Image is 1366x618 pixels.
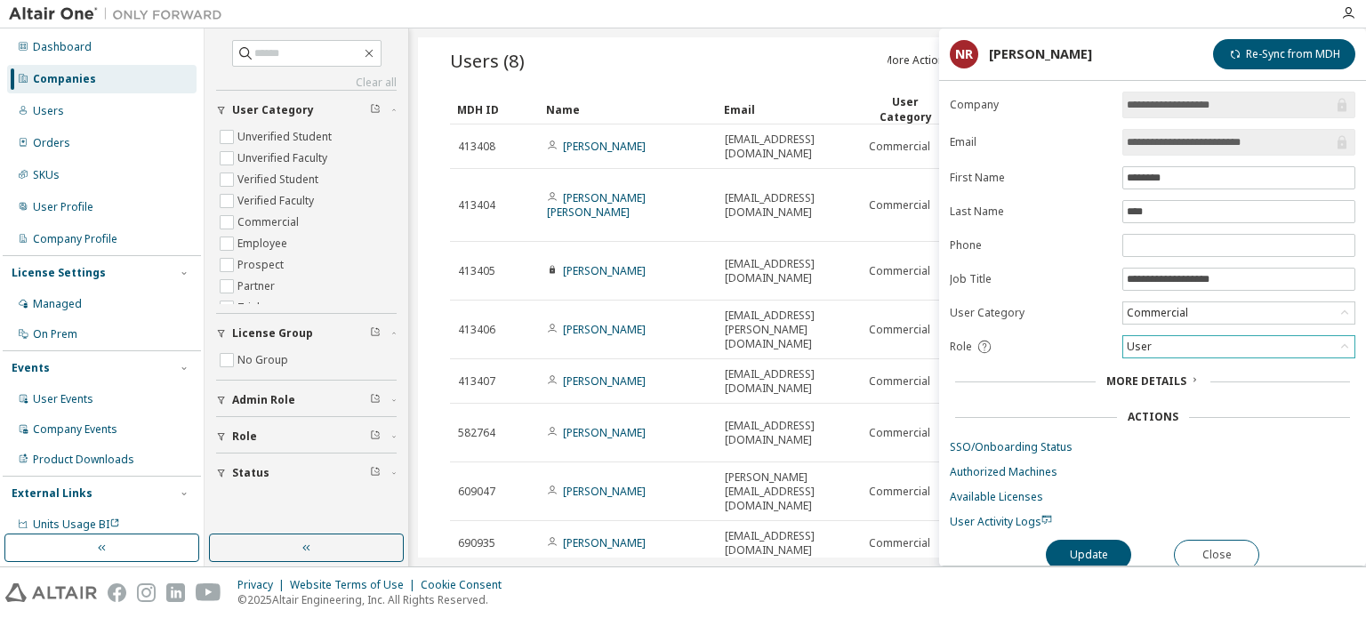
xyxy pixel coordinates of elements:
span: Role [232,429,257,444]
span: 690935 [458,536,495,550]
a: [PERSON_NAME] [563,139,646,154]
label: Partner [237,276,278,297]
button: Role [216,417,397,456]
span: Units Usage BI [33,517,120,532]
button: Update [1046,540,1131,570]
span: [EMAIL_ADDRESS][DOMAIN_NAME] [725,367,853,396]
label: No Group [237,349,292,371]
span: Commercial [869,140,930,154]
div: User Events [33,392,93,406]
label: Unverified Faculty [237,148,331,169]
label: Commercial [237,212,302,233]
div: Actions [1128,410,1178,424]
span: License Group [232,326,313,341]
label: Verified Faculty [237,190,317,212]
span: Commercial [869,485,930,499]
div: User Category [868,94,943,124]
button: License Group [216,314,397,353]
button: More Actions [880,45,966,76]
span: [EMAIL_ADDRESS][DOMAIN_NAME] [725,257,853,285]
a: [PERSON_NAME] [563,373,646,389]
span: Clear filter [370,103,381,117]
div: Commercial [1124,303,1191,323]
img: Altair One [9,5,231,23]
span: Role [950,340,972,354]
button: Close [1174,540,1259,570]
span: 413407 [458,374,495,389]
button: Status [216,453,397,493]
div: Privacy [237,578,290,592]
span: [EMAIL_ADDRESS][DOMAIN_NAME] [725,191,853,220]
span: Commercial [869,198,930,213]
span: Commercial [869,536,930,550]
span: User Activity Logs [950,514,1052,529]
span: User Category [232,103,314,117]
div: Product Downloads [33,453,134,467]
label: Email [950,135,1112,149]
span: Commercial [869,426,930,440]
span: [EMAIL_ADDRESS][DOMAIN_NAME] [725,419,853,447]
div: NR [950,40,978,68]
a: Authorized Machines [950,465,1355,479]
span: [EMAIL_ADDRESS][DOMAIN_NAME] [725,529,853,558]
img: facebook.svg [108,583,126,602]
p: © 2025 Altair Engineering, Inc. All Rights Reserved. [237,592,512,607]
div: Users [33,104,64,118]
a: [PERSON_NAME] [PERSON_NAME] [547,190,646,220]
label: Job Title [950,272,1112,286]
a: Available Licenses [950,490,1355,504]
label: First Name [950,171,1112,185]
a: [PERSON_NAME] [563,535,646,550]
div: Email [724,95,854,124]
span: Commercial [869,374,930,389]
a: Clear all [216,76,397,90]
label: Verified Student [237,169,322,190]
span: More Details [1106,373,1186,389]
div: User [1123,336,1354,357]
span: Clear filter [370,466,381,480]
span: Clear filter [370,429,381,444]
div: Company Events [33,422,117,437]
div: Managed [33,297,82,311]
div: Events [12,361,50,375]
span: [EMAIL_ADDRESS][PERSON_NAME][DOMAIN_NAME] [725,309,853,351]
label: User Category [950,306,1112,320]
a: [PERSON_NAME] [563,484,646,499]
a: [PERSON_NAME] [563,425,646,440]
span: 413405 [458,264,495,278]
span: Status [232,466,269,480]
span: Commercial [869,264,930,278]
div: External Links [12,486,92,501]
span: Clear filter [370,393,381,407]
label: Phone [950,238,1112,253]
span: [PERSON_NAME][EMAIL_ADDRESS][DOMAIN_NAME] [725,470,853,513]
span: 413408 [458,140,495,154]
button: Re-Sync from MDH [1213,39,1355,69]
span: Commercial [869,323,930,337]
label: Prospect [237,254,287,276]
img: altair_logo.svg [5,583,97,602]
a: SSO/Onboarding Status [950,440,1355,454]
div: SKUs [33,168,60,182]
div: Dashboard [33,40,92,54]
a: [PERSON_NAME] [563,263,646,278]
div: Cookie Consent [421,578,512,592]
div: Company Profile [33,232,117,246]
span: 413404 [458,198,495,213]
img: linkedin.svg [166,583,185,602]
img: youtube.svg [196,583,221,602]
div: Orders [33,136,70,150]
label: Employee [237,233,291,254]
div: Name [546,95,710,124]
div: Companies [33,72,96,86]
div: User [1124,337,1154,357]
label: Company [950,98,1112,112]
div: Commercial [1123,302,1354,324]
div: On Prem [33,327,77,341]
span: Clear filter [370,326,381,341]
div: User Profile [33,200,93,214]
span: 582764 [458,426,495,440]
span: Users (8) [450,48,525,73]
span: Admin Role [232,393,295,407]
label: Trial [237,297,263,318]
